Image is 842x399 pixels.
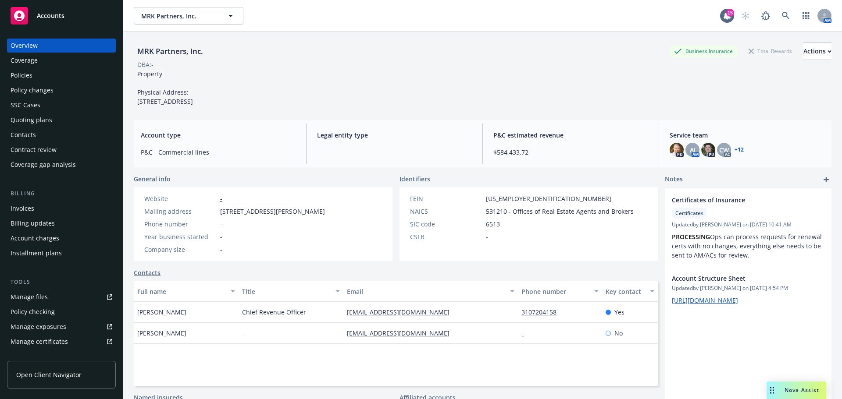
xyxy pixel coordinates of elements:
div: Manage files [11,290,48,304]
a: Manage certificates [7,335,116,349]
div: Contract review [11,143,57,157]
div: FEIN [410,194,482,203]
div: Account Structure SheetUpdatedby [PERSON_NAME] on [DATE] 4:54 PM[URL][DOMAIN_NAME] [665,267,831,312]
a: Account charges [7,231,116,245]
span: Open Client Navigator [16,370,82,379]
span: Certificates of Insurance [672,195,802,205]
div: Manage certificates [11,335,68,349]
span: [US_EMPLOYER_IDENTIFICATION_NUMBER] [486,194,611,203]
span: Legal entity type [317,131,472,140]
span: - [242,328,244,338]
span: Updated by [PERSON_NAME] on [DATE] 10:41 AM [672,221,824,229]
button: Nova Assist [767,381,826,399]
a: Quoting plans [7,113,116,127]
div: Policy checking [11,305,55,319]
span: [PERSON_NAME] [137,307,186,317]
div: Email [347,287,505,296]
div: Manage exposures [11,320,66,334]
span: Account type [141,131,296,140]
a: Coverage gap analysis [7,158,116,172]
a: Invoices [7,201,116,215]
div: Total Rewards [744,46,796,56]
div: Manage claims [11,350,55,364]
span: MRK Partners, Inc. [141,11,217,21]
a: Overview [7,39,116,53]
a: Installment plans [7,246,116,260]
a: Manage files [7,290,116,304]
button: Title [239,281,343,302]
div: Coverage [11,53,38,67]
div: Full name [137,287,225,296]
a: [URL][DOMAIN_NAME] [672,296,738,304]
a: Manage claims [7,350,116,364]
div: Billing updates [11,216,55,230]
img: photo [670,143,684,157]
a: Contract review [7,143,116,157]
div: CSLB [410,232,482,241]
span: General info [134,174,171,184]
span: Account Structure Sheet [672,274,802,283]
a: Switch app [797,7,815,25]
span: Chief Revenue Officer [242,307,306,317]
span: [PERSON_NAME] [137,328,186,338]
span: AJ [690,145,696,155]
span: 6513 [486,219,500,229]
a: [EMAIL_ADDRESS][DOMAIN_NAME] [347,308,457,316]
span: Updated by [PERSON_NAME] on [DATE] 4:54 PM [672,284,824,292]
a: Coverage [7,53,116,67]
div: Drag to move [767,381,778,399]
div: MRK Partners, Inc. [134,46,207,57]
div: Year business started [144,232,217,241]
a: - [521,329,531,337]
span: Property Physical Address: [STREET_ADDRESS] [137,70,193,106]
a: Accounts [7,4,116,28]
a: Policies [7,68,116,82]
span: [STREET_ADDRESS][PERSON_NAME] [220,207,325,216]
span: - [220,219,222,229]
div: NAICS [410,207,482,216]
button: Email [343,281,518,302]
div: Policy changes [11,83,54,97]
a: 3107204158 [521,308,564,316]
div: Company size [144,245,217,254]
strong: PROCESSING [672,233,710,241]
span: - [220,232,222,241]
a: Contacts [7,128,116,142]
span: Certificates [675,209,703,217]
span: Accounts [37,12,64,19]
button: Full name [134,281,239,302]
div: Quoting plans [11,113,52,127]
a: SSC Cases [7,98,116,112]
a: Search [777,7,795,25]
img: photo [701,143,715,157]
a: Policy checking [7,305,116,319]
span: - [220,245,222,254]
div: 15 [726,9,734,17]
span: 531210 - Offices of Real Estate Agents and Brokers [486,207,634,216]
a: Report a Bug [757,7,774,25]
a: +12 [735,147,744,152]
a: add [821,174,831,185]
button: Phone number [518,281,602,302]
a: Manage exposures [7,320,116,334]
div: DBA: - [137,60,153,69]
a: - [220,194,222,203]
div: SIC code [410,219,482,229]
div: Mailing address [144,207,217,216]
div: Business Insurance [670,46,737,56]
span: Nova Assist [785,386,819,394]
a: Billing updates [7,216,116,230]
button: Key contact [602,281,658,302]
span: $584,433.72 [493,148,648,157]
span: P&C estimated revenue [493,131,648,140]
div: Phone number [144,219,217,229]
span: No [614,328,623,338]
div: Policies [11,68,32,82]
span: Service team [670,131,824,140]
button: MRK Partners, Inc. [134,7,243,25]
a: Start snowing [737,7,754,25]
button: Actions [803,42,831,60]
div: SSC Cases [11,98,40,112]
